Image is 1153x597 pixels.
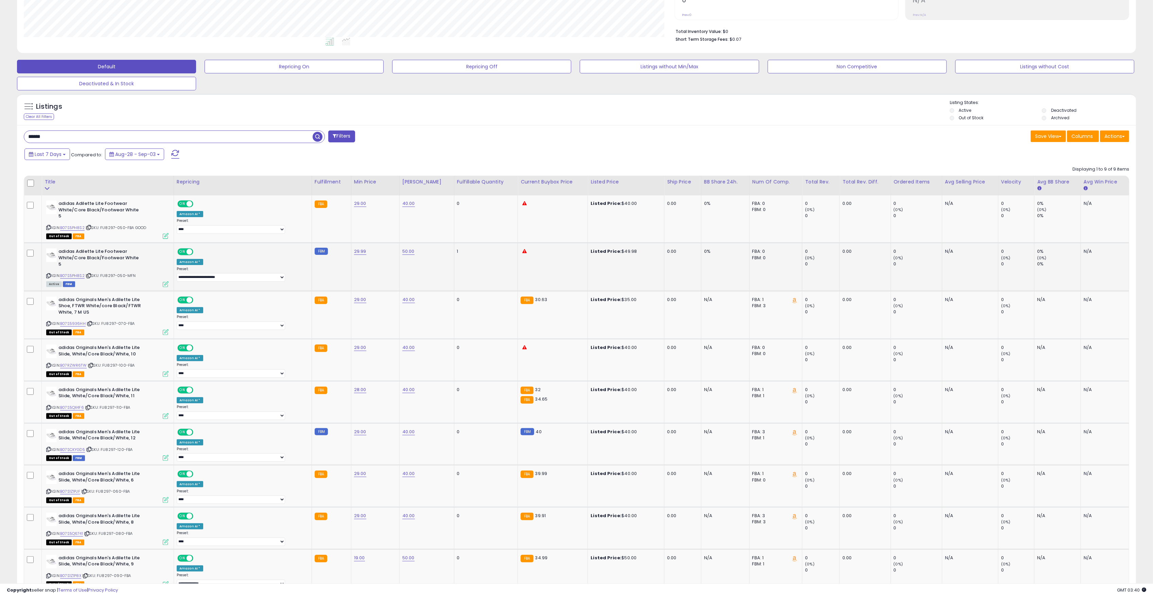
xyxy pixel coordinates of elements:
div: N/A [1037,297,1076,303]
div: 0 [457,471,512,477]
div: 0 [805,429,839,435]
button: Listings without Min/Max [580,60,759,73]
div: N/A [704,429,744,435]
a: B07RZWR6TW [60,363,87,368]
div: Preset: [177,405,307,420]
small: (0%) [1001,435,1011,441]
small: FBM [315,428,328,435]
a: 40.00 [402,428,415,435]
div: 0 [457,429,512,435]
small: (0%) [894,255,903,261]
img: 31hTxWva7OL._SL40_.jpg [46,555,57,568]
div: 0% [704,248,744,254]
div: Amazon AI * [177,355,203,361]
div: N/A [704,297,744,303]
div: Min Price [354,178,397,186]
small: FBA [315,200,327,208]
button: Repricing On [205,60,384,73]
small: (0%) [1037,207,1047,212]
div: Current Buybox Price [521,178,585,186]
div: 0.00 [842,345,885,351]
div: FBA: 0 [752,200,797,207]
div: N/A [945,429,993,435]
a: 29.00 [354,470,366,477]
div: ASIN: [46,248,169,286]
b: Listed Price: [591,344,622,351]
div: Avg BB Share [1037,178,1078,186]
small: (0%) [805,351,815,356]
div: N/A [1037,429,1076,435]
button: Repricing Off [392,60,571,73]
span: FBA [73,371,84,377]
button: Save View [1031,130,1066,142]
div: $35.00 [591,297,659,303]
div: 0 [894,200,942,207]
div: 0 [894,399,942,405]
div: 0 [1001,309,1034,315]
div: Fulfillment [315,178,348,186]
a: Terms of Use [58,587,87,593]
span: ON [178,201,187,207]
div: FBM: 1 [752,435,797,441]
h5: Listings [36,102,62,111]
div: 0 [457,200,512,207]
a: 29.00 [354,200,366,207]
span: Last 7 Days [35,151,62,158]
small: (0%) [1001,303,1011,309]
button: Deactivated & In Stock [17,77,196,90]
small: FBM [315,248,328,255]
div: Preset: [177,363,307,378]
span: FBM [63,281,75,287]
span: Columns [1071,133,1093,140]
div: Amazon AI * [177,397,203,403]
div: 0.00 [842,248,885,254]
div: 0 [805,345,839,351]
small: FBA [315,345,327,352]
span: Compared to: [71,152,102,158]
div: 0 [1001,200,1034,207]
small: (0%) [1037,255,1047,261]
small: (0%) [805,303,815,309]
small: FBA [521,297,533,304]
img: 31hTxWva7OL._SL40_.jpg [46,248,57,262]
a: B07SCKYGD5 [60,447,85,453]
small: Avg Win Price. [1084,186,1088,192]
div: 0% [704,200,744,207]
div: N/A [1084,297,1124,303]
a: 29.00 [354,296,366,303]
div: Preset: [177,447,307,462]
div: FBA: 3 [752,429,797,435]
label: Archived [1051,115,1069,121]
div: 0.00 [842,471,885,477]
div: 0% [1037,261,1081,267]
a: B07S5PH8S2 [60,273,85,279]
div: BB Share 24h. [704,178,747,186]
small: (0%) [1001,351,1011,356]
div: 0.00 [842,200,885,207]
div: $40.00 [591,200,659,207]
a: 40.00 [402,512,415,519]
a: B07S1Z1PJF [60,489,80,494]
div: Total Rev. Diff. [842,178,888,186]
div: Ship Price [667,178,698,186]
div: 0 [1001,357,1034,363]
span: OFF [192,345,203,351]
div: Velocity [1001,178,1031,186]
small: (0%) [1001,207,1011,212]
div: 0.00 [842,387,885,393]
a: B07S5Q6741 [60,531,83,537]
img: 31hTxWva7OL._SL40_.jpg [46,297,57,310]
div: 0 [1001,297,1034,303]
small: (0%) [805,255,815,261]
small: (0%) [894,303,903,309]
span: | SKU: FU8297-100-FBA [88,363,135,368]
div: Amazon AI * [177,307,203,313]
small: FBA [315,387,327,394]
div: Amazon AI * [177,259,203,265]
span: All listings that are currently out of stock and unavailable for purchase on Amazon [46,371,72,377]
div: 0 [894,261,942,267]
div: N/A [945,200,993,207]
div: 0 [1001,213,1034,219]
label: Active [959,107,971,113]
a: 28.00 [354,386,366,393]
